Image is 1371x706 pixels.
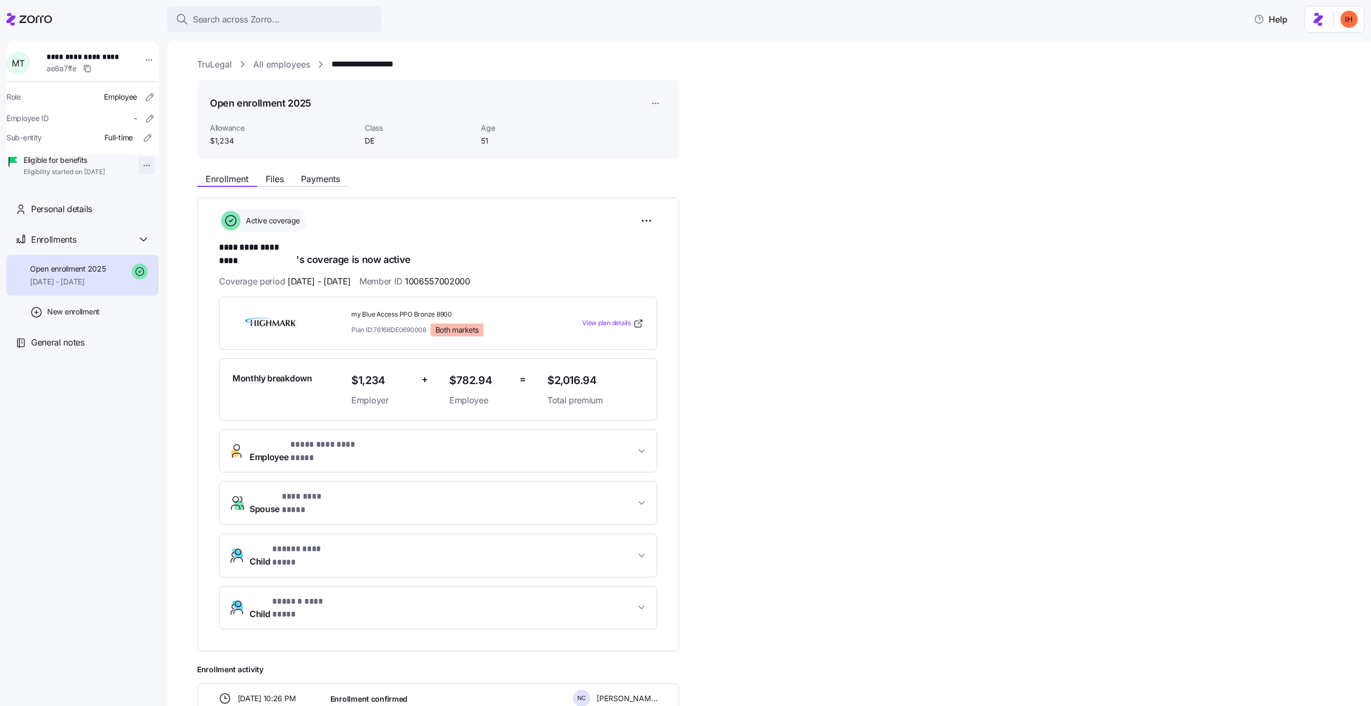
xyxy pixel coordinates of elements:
span: Active coverage [243,215,300,226]
span: Member ID [359,275,470,288]
span: Search across Zorro... [193,13,280,26]
span: Enrollment [206,175,248,183]
img: Highmark BlueCross BlueShield [232,311,310,336]
span: Personal details [31,202,92,216]
span: DE [365,136,472,146]
span: Employee [449,394,511,407]
span: Help [1254,13,1287,26]
span: Files [266,175,284,183]
span: my Blue Access PPO Bronze 8900 [351,310,539,319]
span: [DATE] - [DATE] [288,275,351,288]
span: [DATE] 10:26 PM [238,693,296,704]
span: Monthly breakdown [232,372,312,385]
span: General notes [31,336,85,349]
span: $2,016.94 [547,372,644,389]
span: Enrollments [31,233,76,246]
span: Employee [250,438,372,464]
span: - [134,113,137,124]
span: Enrollment activity [197,664,679,675]
span: Full-time [104,132,133,143]
button: Help [1245,9,1296,30]
span: 1006557002000 [405,275,470,288]
a: View plan details [582,318,644,329]
span: = [519,372,526,387]
a: All employees [253,58,310,71]
span: $1,234 [210,136,356,146]
span: N C [577,695,586,701]
span: [PERSON_NAME] [597,693,658,704]
span: Both markets [435,325,479,335]
span: Eligibility started on [DATE] [24,168,105,177]
span: [DATE] - [DATE] [30,276,106,287]
span: Employee ID [6,113,49,124]
span: Total premium [547,394,644,407]
span: M T [12,59,24,67]
span: Allowance [210,123,356,133]
span: View plan details [582,318,631,328]
span: Age [481,123,589,133]
span: New enrollment [47,306,100,317]
span: Coverage period [219,275,351,288]
a: TruLegal [197,58,232,71]
span: Spouse [250,490,340,516]
span: ae8a7ffe [47,63,77,74]
span: Employer [351,394,413,407]
h1: 's coverage is now active [219,241,657,266]
span: Role [6,92,21,102]
span: Child [250,543,337,568]
span: Class [365,123,472,133]
span: Enrollment confirmed [330,694,408,704]
span: Plan ID: 76168DE0690008 [351,325,426,334]
button: Search across Zorro... [167,6,381,32]
span: + [421,372,428,387]
span: $782.94 [449,372,511,389]
h1: Open enrollment 2025 [210,96,311,110]
span: Employee [104,92,137,102]
span: Child [250,595,343,621]
span: Sub-entity [6,132,42,143]
span: 51 [481,136,589,146]
span: Eligible for benefits [24,155,105,166]
span: Payments [301,175,340,183]
img: f3711480c2c985a33e19d88a07d4c111 [1340,11,1358,28]
span: $1,234 [351,372,413,389]
span: Open enrollment 2025 [30,264,106,274]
